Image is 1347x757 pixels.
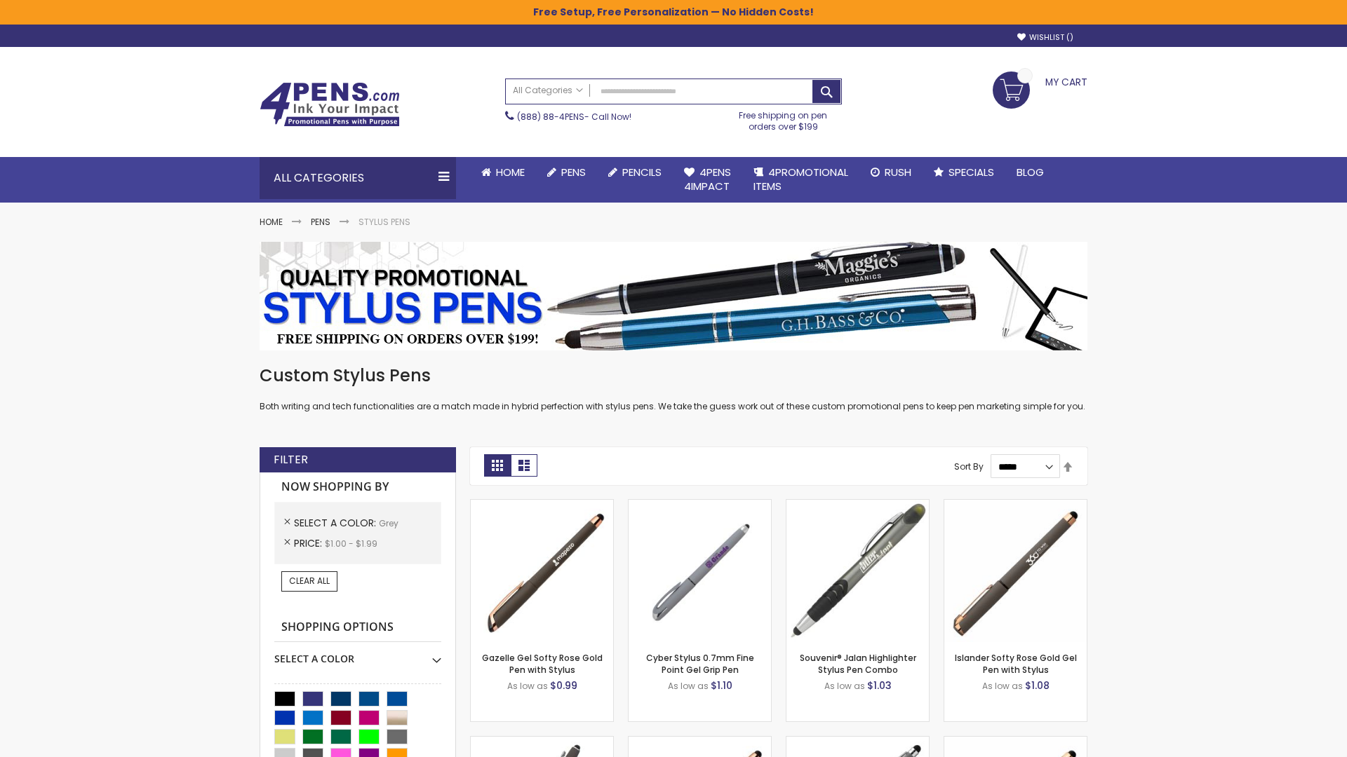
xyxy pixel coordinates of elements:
[1017,32,1073,43] a: Wishlist
[294,536,325,550] span: Price
[944,499,1087,511] a: Islander Softy Rose Gold Gel Pen with Stylus-Grey
[496,165,525,179] span: Home
[260,364,1087,413] div: Both writing and tech functionalities are a match made in hybrid perfection with stylus pens. We ...
[753,165,848,193] span: 4PROMOTIONAL ITEMS
[885,165,911,179] span: Rush
[944,500,1087,642] img: Islander Softy Rose Gold Gel Pen with Stylus-Grey
[1005,157,1055,188] a: Blog
[274,642,441,666] div: Select A Color
[550,678,577,693] span: $0.99
[281,571,337,591] a: Clear All
[517,111,631,123] span: - Call Now!
[471,500,613,642] img: Gazelle Gel Softy Rose Gold Pen with Stylus-Grey
[484,454,511,477] strong: Grid
[260,364,1087,387] h1: Custom Stylus Pens
[517,111,584,123] a: (888) 88-4PENS
[954,461,984,472] label: Sort By
[955,652,1077,675] a: Islander Softy Rose Gold Gel Pen with Stylus
[725,104,843,132] div: Free shipping on pen orders over $199
[470,157,536,188] a: Home
[622,165,662,179] span: Pencils
[471,736,613,748] a: Custom Soft Touch® Metal Pens with Stylus-Grey
[260,216,283,228] a: Home
[786,500,929,642] img: Souvenir® Jalan Highlighter Stylus Pen Combo-Grey
[742,157,859,203] a: 4PROMOTIONALITEMS
[294,516,379,530] span: Select A Color
[668,680,709,692] span: As low as
[561,165,586,179] span: Pens
[949,165,994,179] span: Specials
[944,736,1087,748] a: Islander Softy Rose Gold Gel Pen with Stylus - ColorJet Imprint-Grey
[673,157,742,203] a: 4Pens4impact
[289,575,330,587] span: Clear All
[597,157,673,188] a: Pencils
[786,499,929,511] a: Souvenir® Jalan Highlighter Stylus Pen Combo-Grey
[982,680,1023,692] span: As low as
[923,157,1005,188] a: Specials
[311,216,330,228] a: Pens
[471,499,613,511] a: Gazelle Gel Softy Rose Gold Pen with Stylus-Grey
[867,678,892,693] span: $1.03
[274,472,441,502] strong: Now Shopping by
[513,85,583,96] span: All Categories
[711,678,732,693] span: $1.10
[274,613,441,643] strong: Shopping Options
[684,165,731,193] span: 4Pens 4impact
[325,538,377,550] span: $1.00 - $1.99
[506,79,590,102] a: All Categories
[358,216,410,228] strong: Stylus Pens
[482,652,603,675] a: Gazelle Gel Softy Rose Gold Pen with Stylus
[629,499,771,511] a: Cyber Stylus 0.7mm Fine Point Gel Grip Pen-Grey
[379,517,398,529] span: Grey
[629,500,771,642] img: Cyber Stylus 0.7mm Fine Point Gel Grip Pen-Grey
[260,242,1087,350] img: Stylus Pens
[646,652,754,675] a: Cyber Stylus 0.7mm Fine Point Gel Grip Pen
[786,736,929,748] a: Minnelli Softy Pen with Stylus - Laser Engraved-Grey
[629,736,771,748] a: Gazelle Gel Softy Rose Gold Pen with Stylus - ColorJet-Grey
[824,680,865,692] span: As low as
[507,680,548,692] span: As low as
[536,157,597,188] a: Pens
[260,82,400,127] img: 4Pens Custom Pens and Promotional Products
[800,652,916,675] a: Souvenir® Jalan Highlighter Stylus Pen Combo
[260,157,456,199] div: All Categories
[274,452,308,468] strong: Filter
[1017,165,1044,179] span: Blog
[1025,678,1050,693] span: $1.08
[859,157,923,188] a: Rush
